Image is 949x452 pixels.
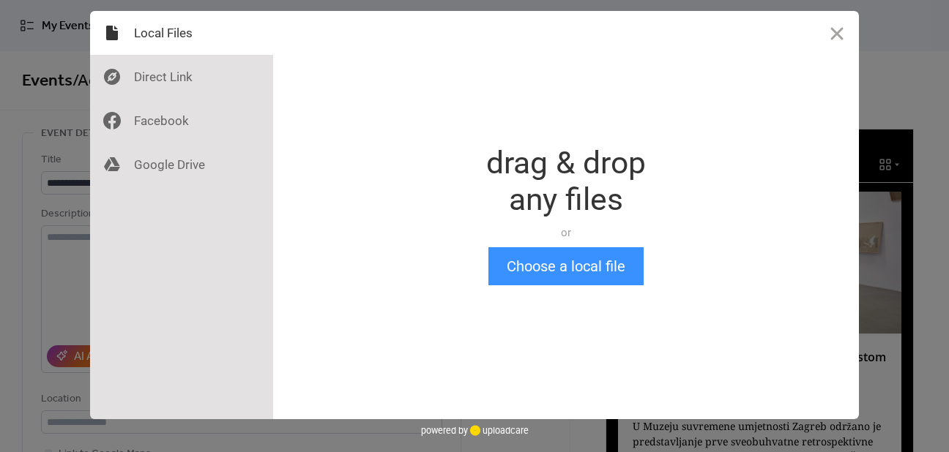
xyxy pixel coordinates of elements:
div: drag & drop any files [486,145,646,218]
button: Choose a local file [488,247,644,285]
button: Close [815,11,859,55]
div: Local Files [90,11,273,55]
div: Google Drive [90,143,273,187]
a: uploadcare [468,425,529,436]
div: powered by [421,419,529,441]
div: Facebook [90,99,273,143]
div: or [486,225,646,240]
div: Direct Link [90,55,273,99]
